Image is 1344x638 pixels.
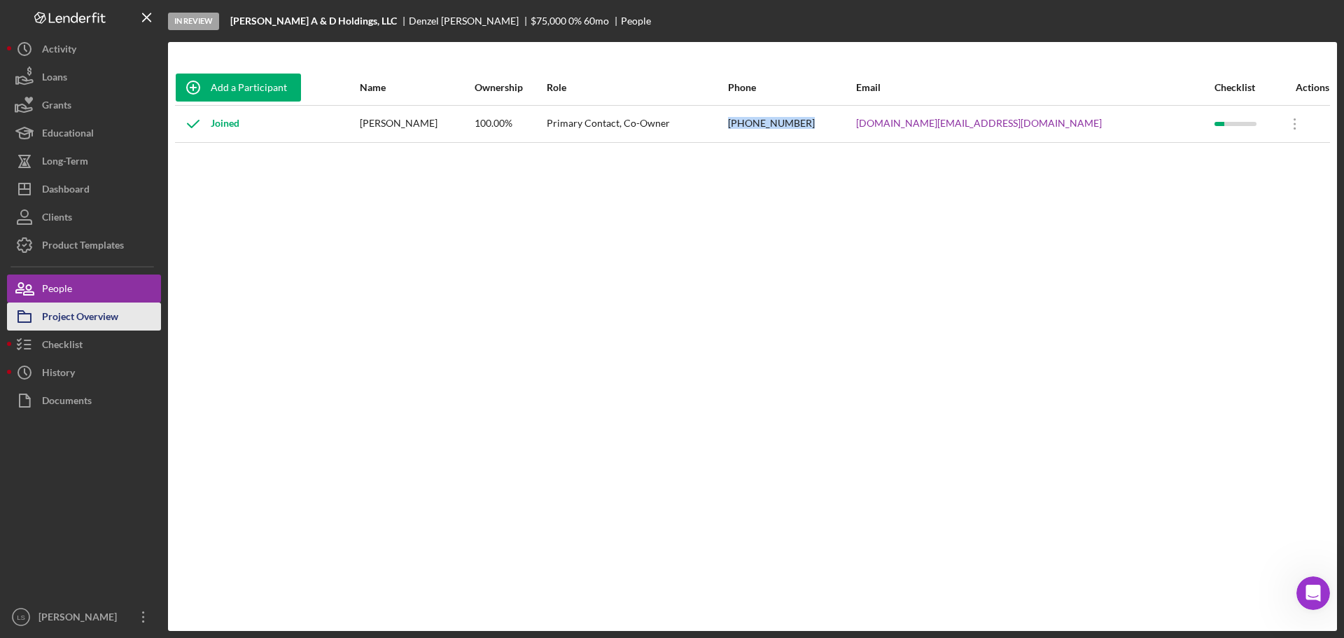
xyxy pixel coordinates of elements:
div: History [42,359,75,390]
div: [PERSON_NAME] [35,603,126,634]
div: In Review [168,13,219,30]
div: Add a Participant [211,74,287,102]
div: Ownership [475,82,545,93]
div: 0 % [568,15,582,27]
a: [DOMAIN_NAME][EMAIL_ADDRESS][DOMAIN_NAME] [856,118,1102,129]
iframe: Intercom live chat [1296,576,1330,610]
button: Add a Participant [176,74,301,102]
div: 60 mo [584,15,609,27]
div: [PHONE_NUMBER] [728,106,855,141]
div: Documents [42,387,92,418]
div: Loans [42,63,67,95]
button: Project Overview [7,303,161,331]
button: Grants [7,91,161,119]
div: Clients [42,203,72,235]
div: People [621,15,651,27]
button: Product Templates [7,231,161,259]
div: Long-Term [42,147,88,179]
button: Documents [7,387,161,415]
div: Role [547,82,727,93]
button: Dashboard [7,175,161,203]
div: Phone [728,82,855,93]
b: [PERSON_NAME] A & D Holdings, LLC [230,15,397,27]
text: LS [17,613,25,621]
button: Loans [7,63,161,91]
span: $75,000 [531,15,566,27]
div: 100.00% [475,106,545,141]
button: History [7,359,161,387]
button: Activity [7,35,161,63]
button: Clients [7,203,161,231]
div: Joined [176,106,239,141]
div: Dashboard [42,175,90,207]
div: Denzel [PERSON_NAME] [409,15,531,27]
div: Product Templates [42,231,124,263]
div: Primary Contact, Co-Owner [547,106,727,141]
div: Activity [42,35,76,67]
div: Checklist [1214,82,1276,93]
div: Email [856,82,1214,93]
button: Long-Term [7,147,161,175]
button: People [7,275,161,303]
div: [PERSON_NAME] [360,106,473,141]
div: Name [360,82,473,93]
div: Checklist [42,331,83,362]
div: Educational [42,119,94,151]
div: Actions [1277,82,1329,93]
div: Project Overview [42,303,118,334]
button: Educational [7,119,161,147]
button: LS[PERSON_NAME] [7,603,161,631]
div: Grants [42,91,71,123]
button: Checklist [7,331,161,359]
div: People [42,275,72,306]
